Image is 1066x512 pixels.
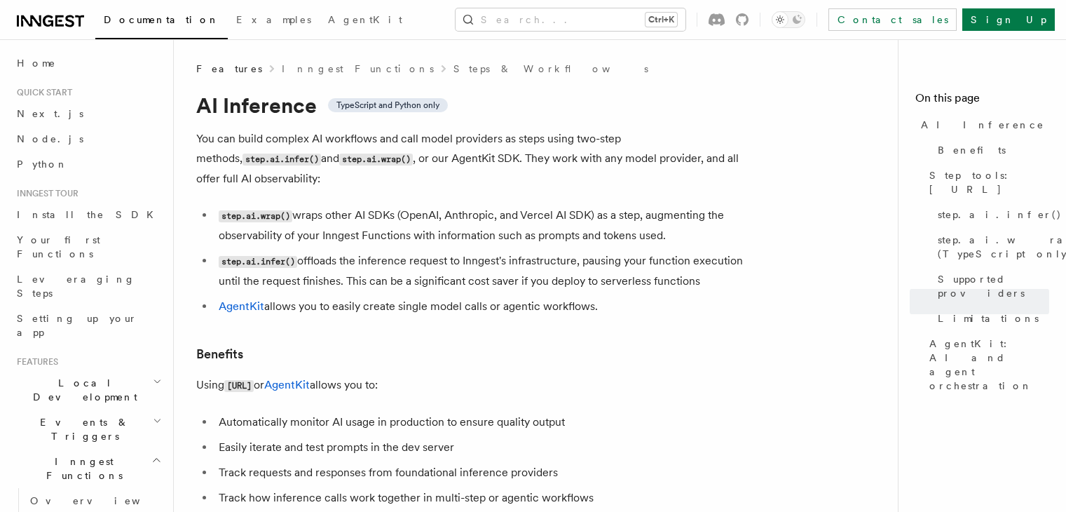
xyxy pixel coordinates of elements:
[339,154,413,166] code: step.ai.wrap()
[11,410,165,449] button: Events & Triggers
[11,101,165,126] a: Next.js
[932,267,1049,306] a: Supported providers
[915,90,1049,112] h4: On this page
[17,133,83,144] span: Node.js
[196,344,243,364] a: Benefits
[11,151,165,177] a: Python
[236,14,311,25] span: Examples
[938,311,1039,325] span: Limitations
[11,202,165,227] a: Install the SDK
[962,8,1055,31] a: Sign Up
[938,143,1006,157] span: Benefits
[932,306,1049,331] a: Limitations
[929,337,1049,393] span: AgentKit: AI and agent orchestration
[17,56,56,70] span: Home
[11,227,165,267] a: Your first Functions
[219,210,292,222] code: step.ai.wrap()
[772,11,805,28] button: Toggle dark mode
[929,168,1049,196] span: Step tools: [URL]
[214,463,757,483] li: Track requests and responses from foundational inference providers
[11,306,165,345] a: Setting up your app
[228,4,320,38] a: Examples
[924,331,1049,398] a: AgentKit: AI and agent orchestration
[932,137,1049,163] a: Benefits
[915,112,1049,137] a: AI Inference
[938,272,1049,300] span: Supported providers
[336,100,439,111] span: TypeScript and Python only
[224,380,254,392] code: [URL]
[11,87,72,98] span: Quick start
[828,8,957,31] a: Contact sales
[214,297,757,316] li: allows you to easily create single model calls or agentic workflows.
[921,118,1044,132] span: AI Inference
[320,4,411,38] a: AgentKit
[214,251,757,291] li: offloads the inference request to Inngest's infrastructure, pausing your function execution until...
[11,376,153,404] span: Local Development
[11,415,153,443] span: Events & Triggers
[17,209,162,220] span: Install the SDK
[30,495,175,506] span: Overview
[264,378,310,391] a: AgentKit
[456,8,685,31] button: Search...Ctrl+K
[104,14,219,25] span: Documentation
[219,256,297,268] code: step.ai.infer()
[11,454,151,483] span: Inngest Functions
[11,356,58,368] span: Features
[938,208,1062,222] span: step.ai.infer()
[17,159,68,170] span: Python
[932,227,1049,267] a: step.ai.wrap() (TypeScript only)
[11,50,165,76] a: Home
[932,202,1049,227] a: step.ai.infer()
[11,267,165,306] a: Leveraging Steps
[453,62,648,76] a: Steps & Workflows
[214,206,757,245] li: wraps other AI SDKs (OpenAI, Anthropic, and Vercel AI SDK) as a step, augmenting the observabilit...
[328,14,402,25] span: AgentKit
[17,274,135,299] span: Leveraging Steps
[17,234,100,260] span: Your first Functions
[196,129,757,189] p: You can build complex AI workflows and call model providers as steps using two-step methods, and ...
[214,438,757,457] li: Easily iterate and test prompts in the dev server
[214,488,757,508] li: Track how inference calls work together in multi-step or agentic workflows
[214,412,757,432] li: Automatically monitor AI usage in production to ensure quality output
[11,188,78,199] span: Inngest tour
[242,154,321,166] code: step.ai.infer()
[219,299,264,313] a: AgentKit
[11,449,165,488] button: Inngest Functions
[11,126,165,151] a: Node.js
[282,62,434,76] a: Inngest Functions
[924,163,1049,202] a: Step tools: [URL]
[17,313,137,338] span: Setting up your app
[11,370,165,410] button: Local Development
[196,62,262,76] span: Features
[645,13,677,27] kbd: Ctrl+K
[17,108,83,119] span: Next.js
[95,4,228,39] a: Documentation
[196,375,757,396] p: Using or allows you to:
[196,93,757,118] h1: AI Inference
